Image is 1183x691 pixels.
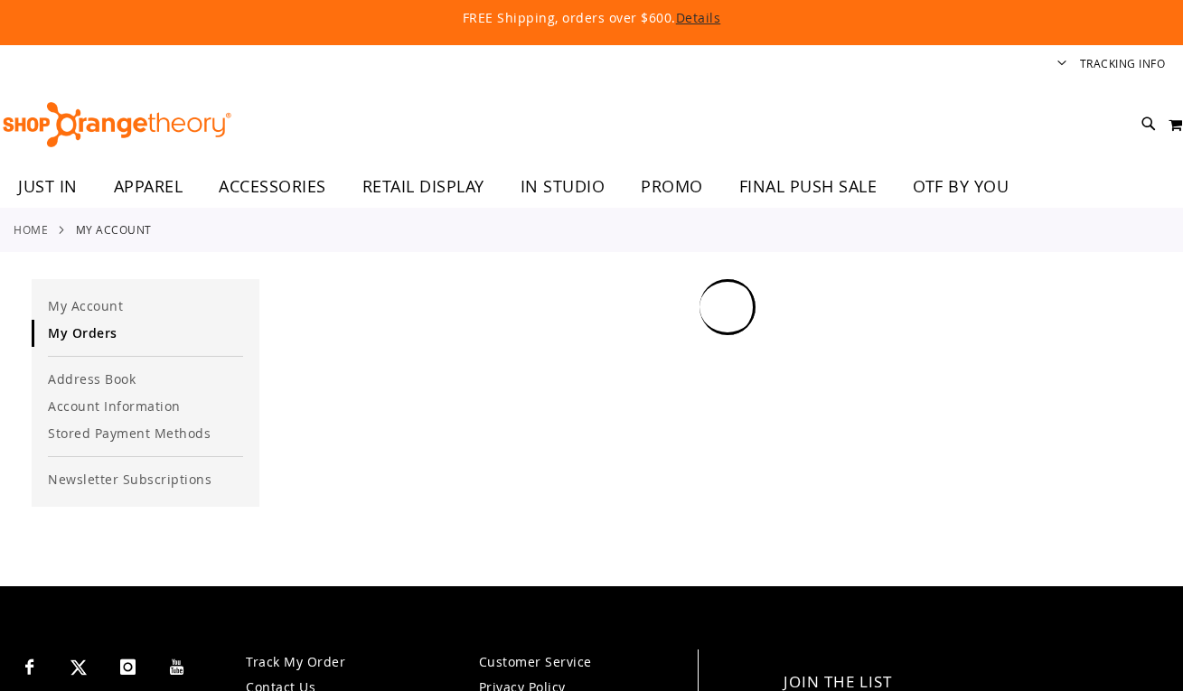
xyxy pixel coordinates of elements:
a: Tracking Info [1080,56,1166,71]
a: My Account [32,293,259,320]
a: IN STUDIO [502,166,624,208]
a: Account Information [32,393,259,420]
a: APPAREL [96,166,202,208]
a: Visit our Youtube page [162,649,193,681]
a: Visit our X page [63,649,95,681]
a: OTF BY YOU [895,166,1027,208]
span: FINAL PUSH SALE [739,166,878,207]
a: Stored Payment Methods [32,420,259,447]
span: IN STUDIO [521,166,606,207]
a: FINAL PUSH SALE [721,166,896,208]
button: Account menu [1057,56,1066,73]
a: My Orders [32,320,259,347]
strong: My Account [76,221,152,238]
a: RETAIL DISPLAY [344,166,502,208]
img: Twitter [70,659,87,676]
a: Track My Order [246,653,345,670]
a: Home [14,221,48,238]
a: Newsletter Subscriptions [32,466,259,493]
p: FREE Shipping, orders over $600. [67,9,1115,27]
span: JUST IN [18,166,78,207]
a: Visit our Facebook page [14,649,45,681]
a: Address Book [32,366,259,393]
span: ACCESSORIES [219,166,326,207]
span: PROMO [641,166,703,207]
a: Customer Service [479,653,592,670]
a: PROMO [623,166,721,208]
a: Visit our Instagram page [112,649,144,681]
a: Details [676,9,721,26]
span: RETAIL DISPLAY [362,166,484,207]
span: OTF BY YOU [913,166,1009,207]
span: APPAREL [114,166,183,207]
a: ACCESSORIES [201,166,344,208]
